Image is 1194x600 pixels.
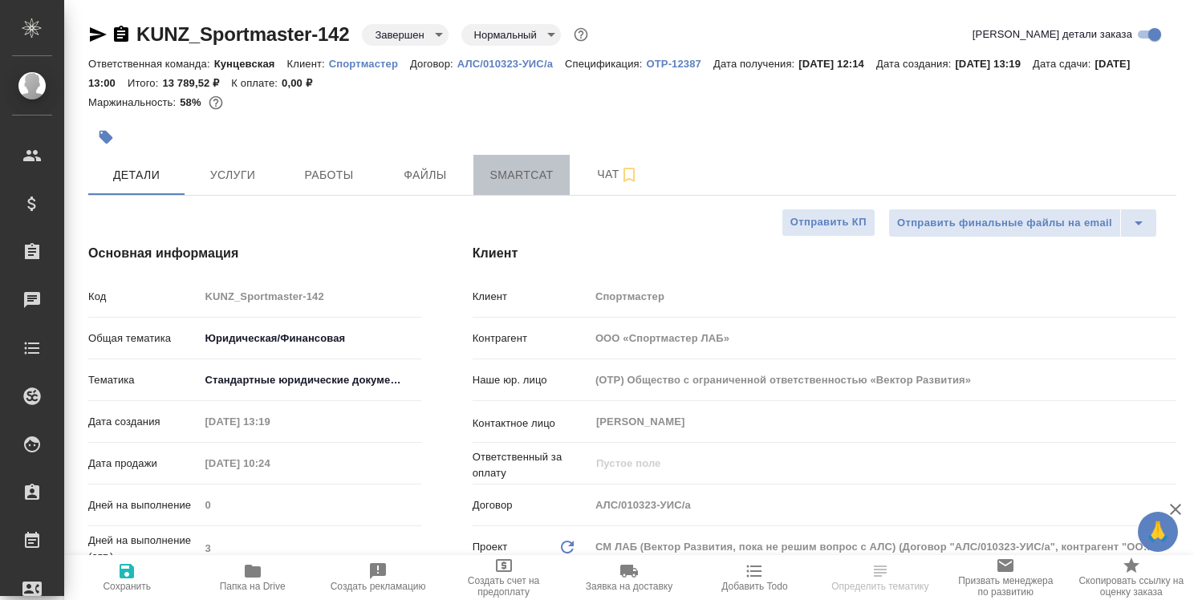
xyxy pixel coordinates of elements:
input: Пустое поле [590,368,1176,391]
input: Пустое поле [590,326,1176,350]
button: Папка на Drive [189,555,315,600]
button: Скопировать ссылку [112,25,131,44]
span: Скопировать ссылку на оценку заказа [1078,575,1184,598]
span: Создать счет на предоплату [450,575,556,598]
div: Юридическая/Финансовая [199,325,421,352]
span: Папка на Drive [220,581,286,592]
p: 58% [180,96,205,108]
span: Отправить финальные файлы на email [897,214,1112,233]
a: АЛС/010323-УИС/а [457,56,565,70]
input: Пустое поле [199,285,421,308]
span: [PERSON_NAME] детали заказа [973,26,1132,43]
button: Сохранить [64,555,189,600]
button: Завершен [370,28,428,42]
input: Пустое поле [590,285,1176,308]
p: Дата создания: [876,58,955,70]
a: OTP-12387 [646,56,713,70]
span: Работы [290,165,368,185]
span: Призвать менеджера по развитию [952,575,1058,598]
button: Скопировать ссылку на оценку заказа [1069,555,1194,600]
p: Спортмастер [329,58,410,70]
a: Спортмастер [329,56,410,70]
button: Создать рекламацию [315,555,441,600]
span: Файлы [387,165,464,185]
p: [DATE] 12:14 [798,58,876,70]
span: Детали [98,165,175,185]
p: Клиент [473,289,590,305]
p: Договор [473,497,590,513]
p: Итого: [128,77,162,89]
span: Определить тематику [831,581,928,592]
p: Код [88,289,199,305]
button: Заявка на доставку [567,555,692,600]
p: Дата создания [88,414,199,430]
p: Дата получения: [713,58,798,70]
input: Пустое поле [199,537,421,560]
p: Кунцевская [214,58,287,70]
input: Пустое поле [590,493,1176,517]
button: Скопировать ссылку для ЯМессенджера [88,25,108,44]
button: Призвать менеджера по развитию [943,555,1068,600]
p: [DATE] 13:19 [955,58,1033,70]
span: Smartcat [483,165,560,185]
button: Добавить тэг [88,120,124,155]
p: АЛС/010323-УИС/а [457,58,565,70]
p: К оплате: [231,77,282,89]
p: Дата сдачи: [1033,58,1094,70]
span: Заявка на доставку [586,581,672,592]
p: Дата продажи [88,456,199,472]
input: Пустое поле [199,452,339,475]
div: Стандартные юридические документы, договоры, уставы [199,367,421,394]
button: Отправить финальные файлы на email [888,209,1121,237]
span: Добавить Todo [721,581,787,592]
p: Проект [473,539,508,555]
p: Дней на выполнение (авт.) [88,533,199,565]
div: split button [888,209,1157,237]
p: Наше юр. лицо [473,372,590,388]
div: Завершен [461,24,561,46]
p: 13 789,52 ₽ [162,77,231,89]
button: 🙏 [1138,512,1178,552]
button: Добавить Todo [692,555,817,600]
div: СМ ЛАБ (Вектор Развития, пока не решим вопрос с АЛС) (Договор "АЛС/010323-УИС/а", контрагент "ООО... [590,533,1176,561]
span: Создать рекламацию [331,581,426,592]
input: Пустое поле [595,454,1139,473]
p: Ответственная команда: [88,58,214,70]
h4: Клиент [473,244,1176,263]
p: Маржинальность: [88,96,180,108]
p: Контактное лицо [473,416,590,432]
p: OTP-12387 [646,58,713,70]
span: Чат [579,164,656,184]
input: Пустое поле [199,493,421,517]
span: Сохранить [103,581,151,592]
button: Доп статусы указывают на важность/срочность заказа [571,24,591,45]
button: Нормальный [469,28,542,42]
button: Отправить КП [782,209,875,237]
span: 🙏 [1144,515,1172,549]
p: Спецификация: [565,58,646,70]
button: 4792.26 RUB; [205,92,226,113]
p: Тематика [88,372,199,388]
button: Определить тематику [818,555,943,600]
a: KUNZ_Sportmaster-142 [136,23,349,45]
span: Отправить КП [790,213,867,232]
div: Завершен [362,24,448,46]
p: 0,00 ₽ [282,77,324,89]
p: Контрагент [473,330,590,347]
p: Ответственный за оплату [473,449,590,481]
span: Услуги [194,165,271,185]
p: Клиент: [287,58,329,70]
p: Дней на выполнение [88,497,199,513]
h4: Основная информация [88,244,408,263]
p: Договор: [410,58,457,70]
p: Общая тематика [88,330,199,347]
svg: Подписаться [619,165,639,184]
button: Создать счет на предоплату [441,555,566,600]
input: Пустое поле [199,410,339,433]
